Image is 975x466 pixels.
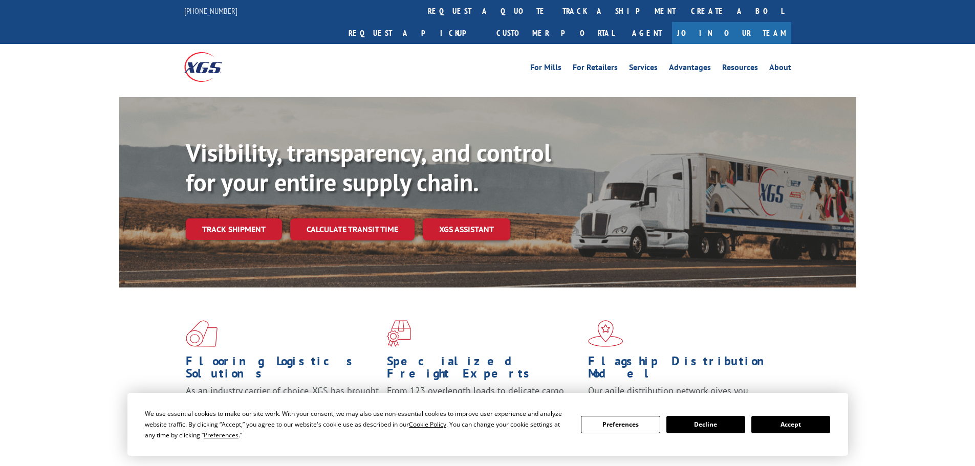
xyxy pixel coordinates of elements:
[184,6,237,16] a: [PHONE_NUMBER]
[409,420,446,429] span: Cookie Policy
[669,63,711,75] a: Advantages
[666,416,745,433] button: Decline
[387,320,411,347] img: xgs-icon-focused-on-flooring-red
[629,63,658,75] a: Services
[588,355,782,385] h1: Flagship Distribution Model
[489,22,622,44] a: Customer Portal
[204,431,239,439] span: Preferences
[186,355,379,385] h1: Flooring Logistics Solutions
[290,218,415,240] a: Calculate transit time
[769,63,791,75] a: About
[186,385,379,421] span: As an industry carrier of choice, XGS has brought innovation and dedication to flooring logistics...
[573,63,618,75] a: For Retailers
[722,63,758,75] a: Resources
[387,355,580,385] h1: Specialized Freight Experts
[672,22,791,44] a: Join Our Team
[341,22,489,44] a: Request a pickup
[127,393,848,456] div: Cookie Consent Prompt
[622,22,672,44] a: Agent
[581,416,660,433] button: Preferences
[186,218,282,240] a: Track shipment
[530,63,561,75] a: For Mills
[588,385,776,409] span: Our agile distribution network gives you nationwide inventory management on demand.
[145,408,569,440] div: We use essential cookies to make our site work. With your consent, we may also use non-essential ...
[423,218,510,240] a: XGS ASSISTANT
[186,320,218,347] img: xgs-icon-total-supply-chain-intelligence-red
[387,385,580,430] p: From 123 overlength loads to delicate cargo, our experienced staff knows the best way to move you...
[186,137,551,198] b: Visibility, transparency, and control for your entire supply chain.
[588,320,623,347] img: xgs-icon-flagship-distribution-model-red
[751,416,830,433] button: Accept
